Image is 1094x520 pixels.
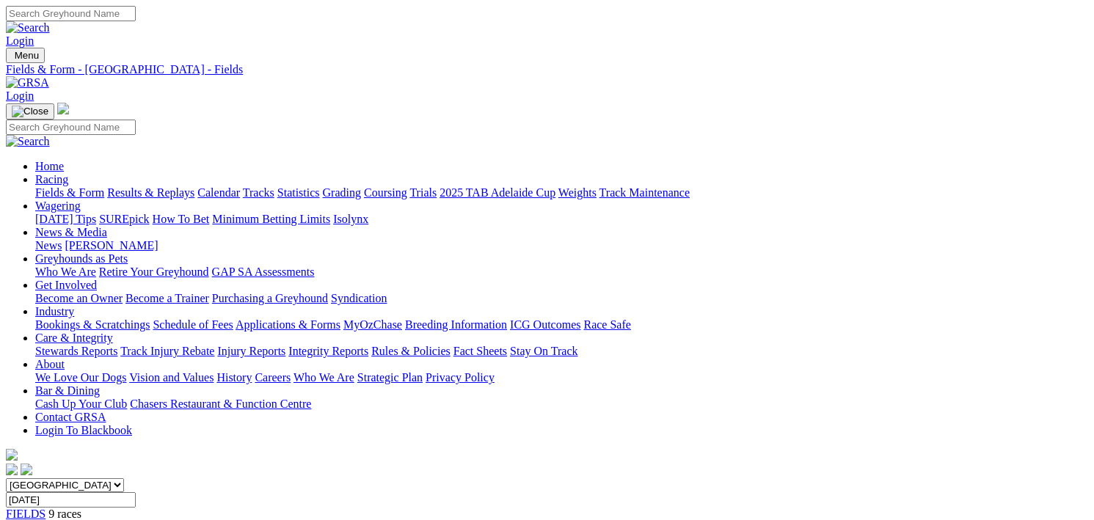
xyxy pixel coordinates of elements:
a: Rules & Policies [371,345,451,357]
a: Privacy Policy [426,371,495,384]
a: Breeding Information [405,318,507,331]
a: Injury Reports [217,345,285,357]
a: Greyhounds as Pets [35,252,128,265]
a: Weights [558,186,597,199]
a: Retire Your Greyhound [99,266,209,278]
a: History [216,371,252,384]
img: Search [6,135,50,148]
a: Tracks [243,186,274,199]
a: Track Maintenance [599,186,690,199]
a: Become an Owner [35,292,123,304]
div: Wagering [35,213,1088,226]
a: Fields & Form [35,186,104,199]
img: Close [12,106,48,117]
a: Purchasing a Greyhound [212,292,328,304]
a: [DATE] Tips [35,213,96,225]
a: Industry [35,305,74,318]
a: Race Safe [583,318,630,331]
a: Login To Blackbook [35,424,132,436]
a: Contact GRSA [35,411,106,423]
span: 9 races [48,508,81,520]
img: GRSA [6,76,49,89]
a: Syndication [331,292,387,304]
a: We Love Our Dogs [35,371,126,384]
a: News & Media [35,226,107,238]
div: Racing [35,186,1088,199]
a: Stewards Reports [35,345,117,357]
a: Strategic Plan [357,371,423,384]
a: Grading [323,186,361,199]
a: FIELDS [6,508,45,520]
a: 2025 TAB Adelaide Cup [440,186,555,199]
div: Industry [35,318,1088,332]
a: Trials [409,186,437,199]
input: Search [6,6,136,21]
a: Chasers Restaurant & Function Centre [130,398,311,410]
a: Wagering [35,199,81,212]
a: MyOzChase [343,318,402,331]
a: Vision and Values [129,371,214,384]
a: Statistics [277,186,320,199]
a: [PERSON_NAME] [65,239,158,252]
a: Applications & Forms [236,318,340,331]
a: News [35,239,62,252]
a: Minimum Betting Limits [212,213,330,225]
a: GAP SA Assessments [212,266,315,278]
a: Careers [255,371,291,384]
a: Track Injury Rebate [120,345,214,357]
a: SUREpick [99,213,149,225]
button: Toggle navigation [6,103,54,120]
a: Coursing [364,186,407,199]
div: Care & Integrity [35,345,1088,358]
div: About [35,371,1088,384]
a: Care & Integrity [35,332,113,344]
a: Schedule of Fees [153,318,233,331]
img: twitter.svg [21,464,32,475]
a: Become a Trainer [125,292,209,304]
a: Fact Sheets [453,345,507,357]
div: Get Involved [35,292,1088,305]
a: Bookings & Scratchings [35,318,150,331]
div: News & Media [35,239,1088,252]
a: Bar & Dining [35,384,100,397]
a: Isolynx [333,213,368,225]
a: Integrity Reports [288,345,368,357]
a: Who We Are [293,371,354,384]
a: Stay On Track [510,345,577,357]
img: logo-grsa-white.png [57,103,69,114]
img: Search [6,21,50,34]
a: Home [35,160,64,172]
a: Login [6,34,34,47]
div: Greyhounds as Pets [35,266,1088,279]
a: Get Involved [35,279,97,291]
a: ICG Outcomes [510,318,580,331]
a: Racing [35,173,68,186]
a: Calendar [197,186,240,199]
span: Menu [15,50,39,61]
a: Cash Up Your Club [35,398,127,410]
img: facebook.svg [6,464,18,475]
img: logo-grsa-white.png [6,449,18,461]
a: Login [6,89,34,102]
a: Who We Are [35,266,96,278]
a: Fields & Form - [GEOGRAPHIC_DATA] - Fields [6,63,1088,76]
a: About [35,358,65,370]
button: Toggle navigation [6,48,45,63]
a: How To Bet [153,213,210,225]
input: Select date [6,492,136,508]
div: Bar & Dining [35,398,1088,411]
input: Search [6,120,136,135]
a: Results & Replays [107,186,194,199]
